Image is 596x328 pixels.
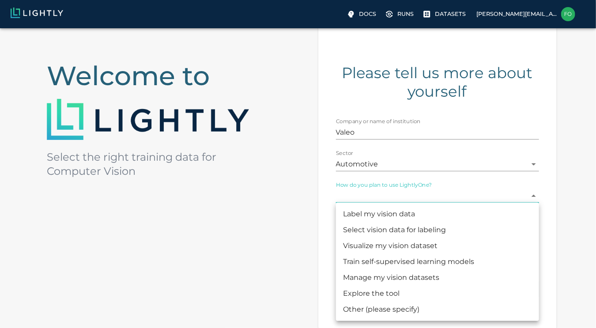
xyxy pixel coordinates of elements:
[336,270,539,286] li: Manage my vision datasets
[336,206,539,222] li: Label my vision data
[336,222,539,238] li: Select vision data for labeling
[336,286,539,302] li: Explore the tool
[336,254,539,270] li: Train self-supervised learning models
[336,238,539,254] li: Visualize my vision dataset
[336,302,539,317] li: Other (please specify)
